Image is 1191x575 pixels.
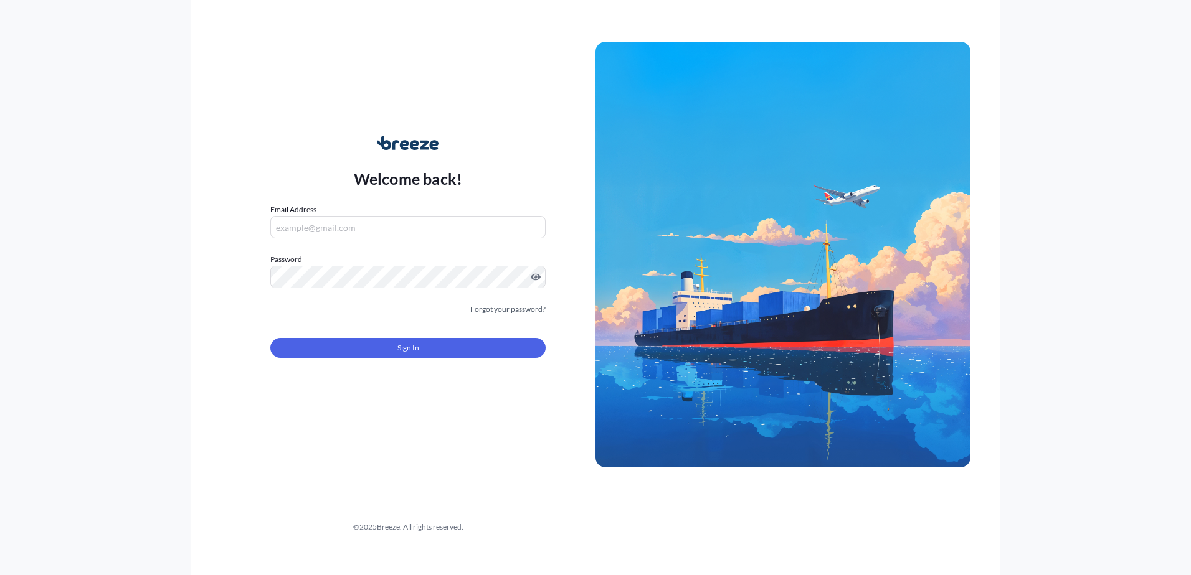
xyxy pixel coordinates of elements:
[470,303,546,316] a: Forgot your password?
[270,203,316,216] label: Email Address
[397,342,419,354] span: Sign In
[221,521,595,533] div: © 2025 Breeze. All rights reserved.
[354,169,463,189] p: Welcome back!
[270,338,546,358] button: Sign In
[531,272,541,282] button: Show password
[270,216,546,238] input: example@gmail.com
[595,42,970,467] img: Ship illustration
[270,253,546,266] label: Password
